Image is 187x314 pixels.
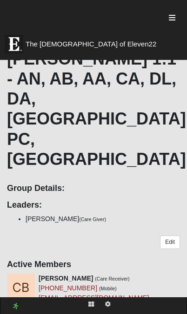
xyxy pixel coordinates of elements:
[39,275,93,282] strong: [PERSON_NAME]
[79,216,106,222] small: (Care Giver)
[7,183,180,194] h4: Group Details:
[99,286,117,291] small: (Mobile)
[83,298,100,311] a: Block Configuration (Alt-B)
[95,276,129,281] small: (Care Receiver)
[13,301,18,311] a: Web cache enabled
[39,284,97,292] a: [PHONE_NUMBER]
[7,38,180,169] h1: [PERSON_NAME] 1:1 - AN, AB, AA, CA, DL, DA, [GEOGRAPHIC_DATA], PC, [GEOGRAPHIC_DATA]
[39,294,149,301] a: [EMAIL_ADDRESS][DOMAIN_NAME]
[5,35,23,53] img: Eleven22 logo
[26,214,180,224] li: [PERSON_NAME]
[7,260,180,270] h4: Active Members
[160,235,180,249] a: Edit
[26,39,156,49] span: The [DEMOGRAPHIC_DATA] of Eleven22
[100,298,116,311] a: Page Properties (Alt+P)
[7,200,180,210] h4: Leaders:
